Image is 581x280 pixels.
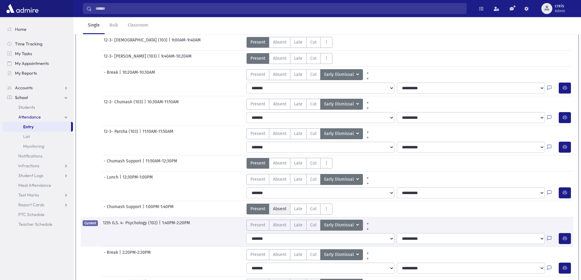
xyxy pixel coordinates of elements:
span: - Chumash Support [104,204,142,214]
span: Admin [555,9,565,13]
span: Absent [273,222,286,228]
span: Present [250,251,265,258]
span: Late [294,206,303,212]
span: Cut [310,39,317,45]
span: creis [555,4,565,9]
a: Student Logs [2,171,73,180]
span: PTC Schedule [18,212,45,217]
span: Cut [310,71,317,78]
span: | [144,99,147,110]
a: Attendance [2,112,73,122]
span: 1:00PM-1:40PM [145,204,174,214]
span: Time Tracking [15,41,42,47]
span: Early Dismissal [324,222,355,229]
span: My Appointments [15,61,49,66]
span: 12-3- [PERSON_NAME] (103) [104,53,158,64]
span: 12-3- Parsha (103) [104,128,139,139]
span: Test Marks [18,192,39,198]
span: Cut [310,206,317,212]
a: School [2,93,73,102]
span: Early Dismissal [324,176,355,183]
a: Entry [2,122,71,132]
span: Late [294,39,303,45]
span: Monitoring [23,144,44,149]
span: 1:40PM-2:20PM [162,220,190,231]
input: Search [92,3,466,14]
button: Early Dismissal [320,174,363,185]
span: Absent [273,130,286,137]
span: Present [250,71,265,78]
span: Early Dismissal [324,71,355,78]
span: Cut [310,101,317,107]
span: | [142,158,145,169]
span: Entry [23,124,34,129]
span: - Break [104,69,119,80]
span: 9:00AM-9:40AM [172,37,201,48]
span: Teacher Schedule [18,222,52,227]
div: AttTypes [246,220,372,231]
a: PTC Schedule [2,210,73,219]
span: Present [250,55,265,62]
a: Notifications [2,151,73,161]
span: Cut [310,160,317,166]
button: Early Dismissal [320,128,363,139]
span: Early Dismissal [324,251,355,258]
span: 10:30AM-11:10AM [147,99,179,110]
span: 11:50AM-12:30PM [145,158,177,169]
div: AttTypes [246,37,332,48]
a: Monitoring [2,141,73,151]
span: School [15,95,28,100]
span: 2:20PM-2:30PM [122,249,151,260]
span: Attendance [18,114,41,120]
span: Present [250,130,265,137]
div: AttTypes [246,249,372,260]
span: Current [83,220,98,226]
a: My Reports [2,68,73,78]
span: Cut [310,251,317,258]
div: AttTypes [246,69,372,80]
span: | [119,69,122,80]
span: 12-3- [DEMOGRAPHIC_DATA] (103) [104,37,169,48]
span: Late [294,55,303,62]
span: Cut [310,176,317,183]
button: Early Dismissal [320,220,363,231]
a: Students [2,102,73,112]
span: Student Logs [18,173,43,178]
a: Bulk [105,17,123,34]
span: Present [250,222,265,228]
div: AttTypes [246,99,372,110]
span: | [119,249,122,260]
span: Present [250,160,265,166]
span: 10:20AM-10:30AM [122,69,155,80]
a: List [2,132,73,141]
img: AdmirePro [5,2,40,15]
span: Early Dismissal [324,101,355,108]
span: Cut [310,130,317,137]
div: AttTypes [246,158,332,169]
span: | [169,37,172,48]
span: | [159,220,162,231]
span: Late [294,176,303,183]
a: Meal Attendance [2,180,73,190]
span: Students [18,105,35,110]
span: Cut [310,222,317,228]
span: Late [294,130,303,137]
a: Report Cards [2,200,73,210]
span: Absent [273,101,286,107]
span: 11:10AM-11:50AM [142,128,173,139]
span: Absent [273,176,286,183]
span: Notifications [18,153,42,159]
button: Early Dismissal [320,249,363,260]
span: My Reports [15,70,37,76]
span: Absent [273,160,286,166]
span: - Chumash Support [104,158,142,169]
a: Time Tracking [2,39,73,49]
div: AttTypes [246,204,332,214]
a: My Tasks [2,49,73,58]
span: Late [294,71,303,78]
span: 12th G.S. 4- Psychology (102) [103,220,159,231]
span: Absent [273,251,286,258]
span: 12-3- Chumash (103) [104,99,144,110]
a: Accounts [2,83,73,93]
span: Absent [273,71,286,78]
